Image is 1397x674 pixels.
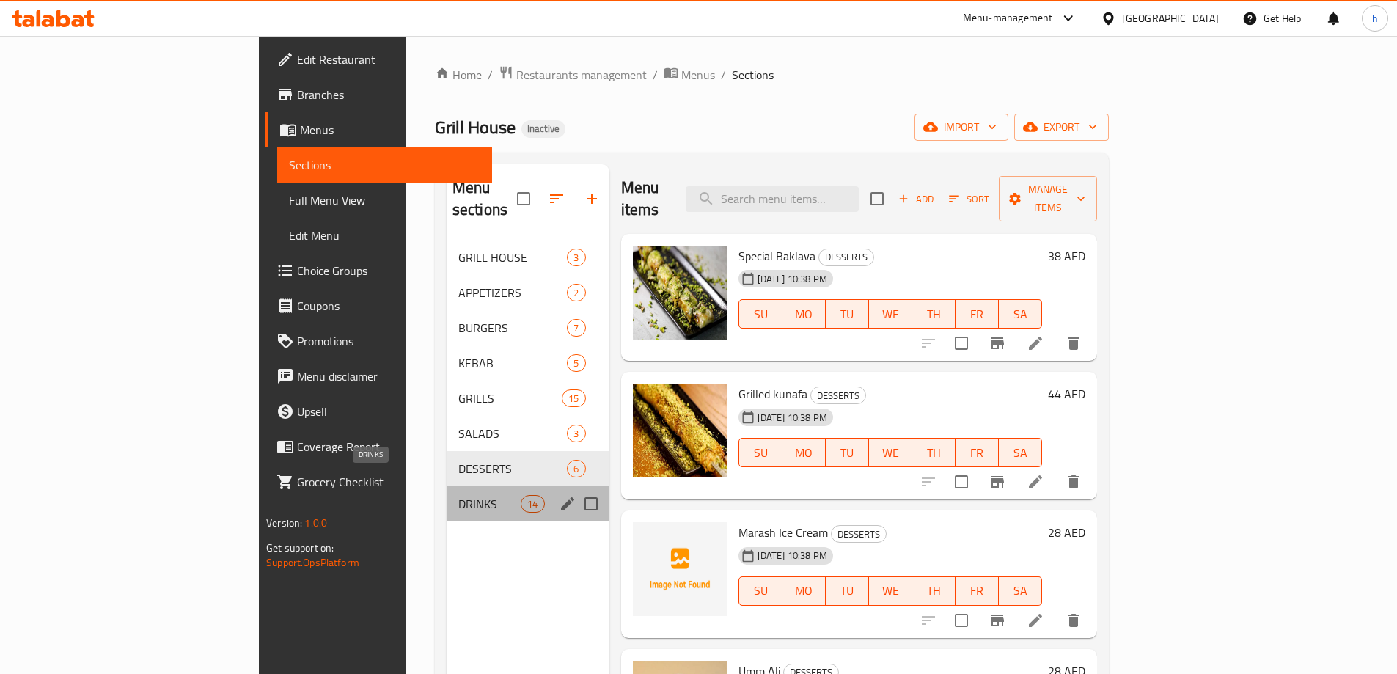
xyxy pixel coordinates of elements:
[963,10,1053,27] div: Menu-management
[621,177,668,221] h2: Menu items
[896,191,936,208] span: Add
[918,304,950,325] span: TH
[567,249,585,266] div: items
[539,181,574,216] span: Sort sections
[458,389,562,407] div: GRILLS
[831,525,887,543] div: DESSERTS
[653,66,658,84] li: /
[1056,326,1091,361] button: delete
[918,580,950,601] span: TH
[574,181,609,216] button: Add section
[297,403,480,420] span: Upsell
[961,580,993,601] span: FR
[1011,180,1085,217] span: Manage items
[568,356,584,370] span: 5
[738,576,782,606] button: SU
[297,86,480,103] span: Branches
[819,249,873,265] span: DESSERTS
[1014,114,1109,141] button: export
[738,383,807,405] span: Grilled kunafa
[912,438,956,467] button: TH
[562,392,584,406] span: 15
[447,486,609,521] div: DRINKS14edit
[826,438,869,467] button: TU
[458,425,568,442] span: SALADS
[912,299,956,329] button: TH
[277,183,492,218] a: Full Menu View
[832,580,863,601] span: TU
[875,580,906,601] span: WE
[458,249,568,266] span: GRILL HOUSE
[516,66,647,84] span: Restaurants management
[956,576,999,606] button: FR
[633,522,727,616] img: Marash Ice Cream
[266,513,302,532] span: Version:
[568,321,584,335] span: 7
[297,438,480,455] span: Coverage Report
[914,114,1008,141] button: import
[869,299,912,329] button: WE
[435,65,1109,84] nav: breadcrumb
[447,240,609,275] div: GRILL HOUSE3
[1005,442,1036,464] span: SA
[458,319,568,337] span: BURGERS
[980,464,1015,499] button: Branch-specific-item
[788,442,820,464] span: MO
[832,442,863,464] span: TU
[738,299,782,329] button: SU
[1027,334,1044,352] a: Edit menu item
[1026,118,1097,136] span: export
[265,288,492,323] a: Coupons
[956,299,999,329] button: FR
[265,394,492,429] a: Upsell
[788,580,820,601] span: MO
[681,66,715,84] span: Menus
[752,411,833,425] span: [DATE] 10:38 PM
[869,576,912,606] button: WE
[265,429,492,464] a: Coverage Report
[752,549,833,563] span: [DATE] 10:38 PM
[458,354,568,372] div: KEBAB
[745,580,777,601] span: SU
[826,299,869,329] button: TU
[562,389,585,407] div: items
[297,262,480,279] span: Choice Groups
[869,438,912,467] button: WE
[1005,580,1036,601] span: SA
[521,120,565,138] div: Inactive
[568,462,584,476] span: 6
[265,359,492,394] a: Menu disclaimer
[297,367,480,385] span: Menu disclaimer
[752,272,833,286] span: [DATE] 10:38 PM
[1027,473,1044,491] a: Edit menu item
[265,464,492,499] a: Grocery Checklist
[946,328,977,359] span: Select to update
[266,538,334,557] span: Get support on:
[297,51,480,68] span: Edit Restaurant
[782,299,826,329] button: MO
[1056,464,1091,499] button: delete
[1048,522,1085,543] h6: 28 AED
[265,323,492,359] a: Promotions
[447,381,609,416] div: GRILLS15
[304,513,327,532] span: 1.0.0
[458,495,521,513] span: DRINKS
[788,304,820,325] span: MO
[862,183,892,214] span: Select section
[826,576,869,606] button: TU
[980,603,1015,638] button: Branch-specific-item
[633,384,727,477] img: Grilled kunafa
[300,121,480,139] span: Menus
[946,466,977,497] span: Select to update
[961,304,993,325] span: FR
[508,183,539,214] span: Select all sections
[912,576,956,606] button: TH
[918,442,950,464] span: TH
[782,438,826,467] button: MO
[277,218,492,253] a: Edit Menu
[892,188,939,210] span: Add item
[297,332,480,350] span: Promotions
